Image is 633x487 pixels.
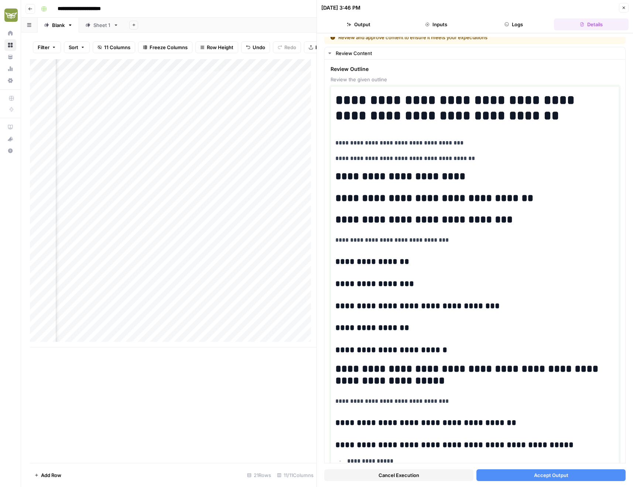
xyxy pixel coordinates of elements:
[5,133,16,144] div: What's new?
[93,41,135,53] button: 11 Columns
[138,41,192,53] button: Freeze Columns
[195,41,238,53] button: Row Height
[534,471,568,479] span: Accept Output
[379,471,419,479] span: Cancel Execution
[33,41,61,53] button: Filter
[4,133,16,145] button: What's new?
[4,145,16,157] button: Help + Support
[207,44,233,51] span: Row Height
[4,8,18,22] img: Evergreen Media Logo
[325,47,625,59] button: Review Content
[331,65,619,73] span: Review Outline
[41,471,61,479] span: Add Row
[4,121,16,133] a: AirOps Academy
[30,469,66,481] button: Add Row
[69,44,78,51] span: Sort
[4,51,16,63] a: Your Data
[253,44,265,51] span: Undo
[304,41,346,53] button: Export CSV
[4,63,16,75] a: Usage
[104,44,130,51] span: 11 Columns
[331,76,619,83] span: Review the given outline
[241,41,270,53] button: Undo
[38,18,79,33] a: Blank
[554,18,629,30] button: Details
[321,4,360,11] div: [DATE] 3:46 PM
[399,18,473,30] button: Inputs
[4,39,16,51] a: Browse
[64,41,90,53] button: Sort
[4,75,16,86] a: Settings
[321,18,396,30] button: Output
[38,44,49,51] span: Filter
[330,34,554,41] div: Review and approve content to ensure it meets your expectations
[284,44,296,51] span: Redo
[476,18,551,30] button: Logs
[244,469,274,481] div: 21 Rows
[52,21,65,29] div: Blank
[336,50,621,57] div: Review Content
[4,27,16,39] a: Home
[324,469,473,481] button: Cancel Execution
[93,21,110,29] div: Sheet 1
[79,18,125,33] a: Sheet 1
[274,469,316,481] div: 11/11 Columns
[476,469,626,481] button: Accept Output
[150,44,188,51] span: Freeze Columns
[4,6,16,24] button: Workspace: Evergreen Media
[273,41,301,53] button: Redo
